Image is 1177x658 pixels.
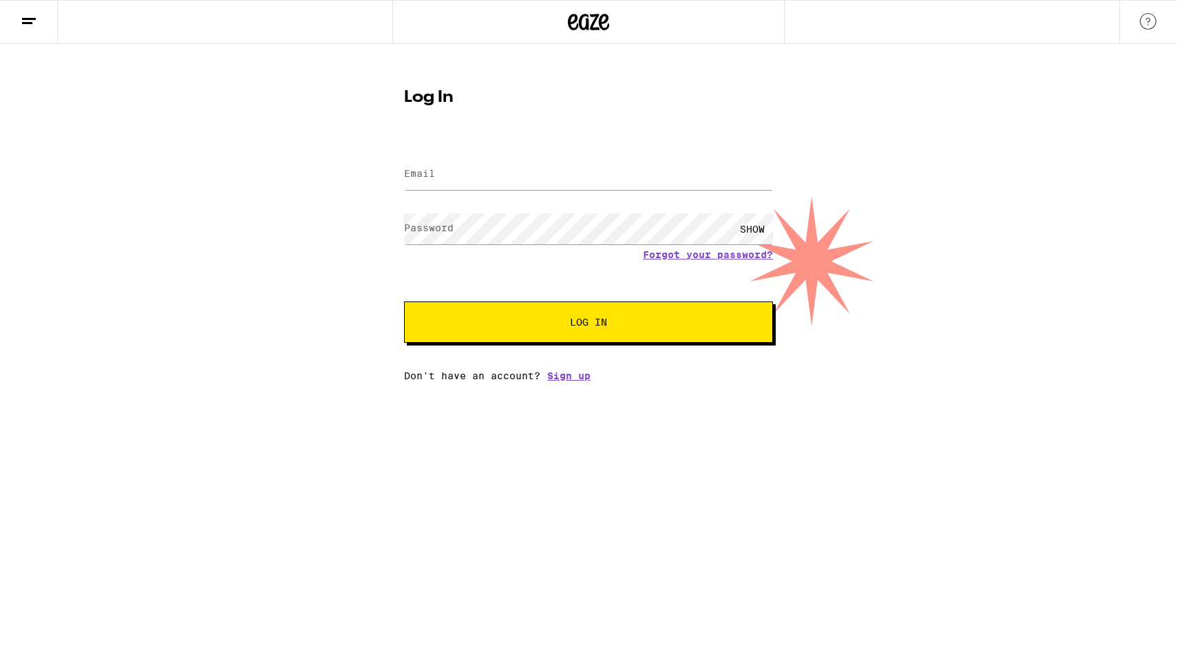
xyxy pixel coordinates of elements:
a: Sign up [547,370,591,381]
label: Email [404,168,435,179]
input: Email [404,159,773,190]
button: Log In [404,301,773,343]
h1: Log In [404,89,773,106]
span: Log In [570,317,607,327]
label: Password [404,222,454,233]
div: SHOW [732,213,773,244]
div: Don't have an account? [404,370,773,381]
a: Forgot your password? [643,249,773,260]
